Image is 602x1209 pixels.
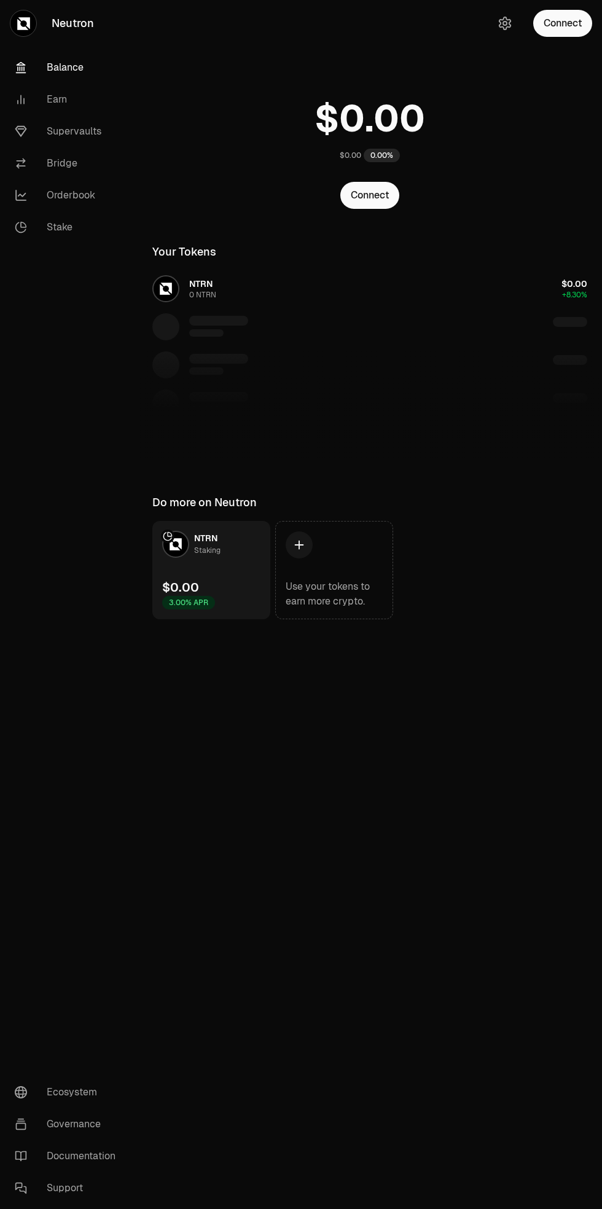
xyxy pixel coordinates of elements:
div: $0.00 [340,151,361,160]
img: NTRN Logo [163,532,188,557]
a: Documentation [5,1140,133,1172]
a: Use your tokens to earn more crypto. [275,521,393,619]
a: Stake [5,211,133,243]
div: 3.00% APR [162,596,215,609]
div: Do more on Neutron [152,494,257,511]
button: Connect [340,182,399,209]
div: 0.00% [364,149,400,162]
div: $0.00 [162,579,199,596]
div: Staking [194,544,221,557]
a: Support [5,1172,133,1204]
a: Earn [5,84,133,115]
span: NTRN [194,533,217,544]
a: NTRN LogoNTRNStaking$0.003.00% APR [152,521,270,619]
a: Orderbook [5,179,133,211]
a: Supervaults [5,115,133,147]
a: Balance [5,52,133,84]
button: Connect [533,10,592,37]
a: Ecosystem [5,1076,133,1108]
div: Use your tokens to earn more crypto. [286,579,383,609]
div: Your Tokens [152,243,216,260]
a: Bridge [5,147,133,179]
a: Governance [5,1108,133,1140]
